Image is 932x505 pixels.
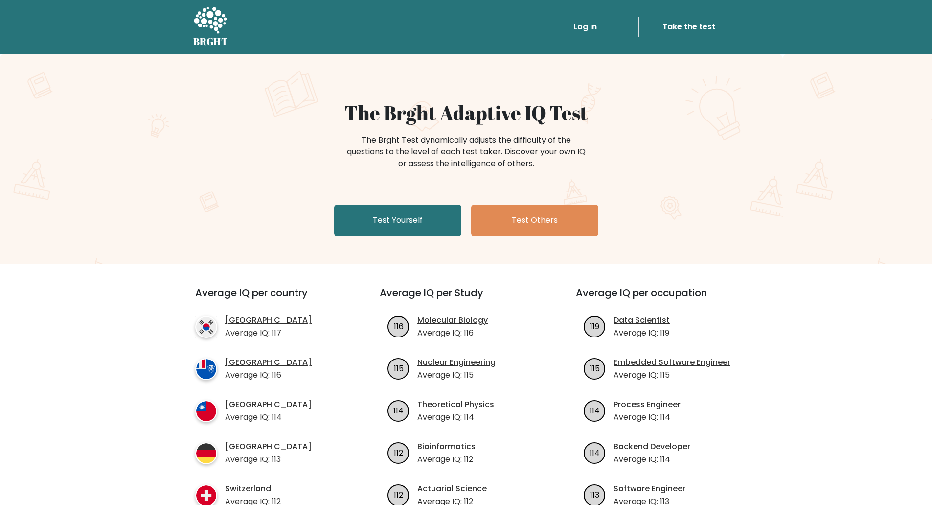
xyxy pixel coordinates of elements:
[393,405,404,416] text: 114
[394,447,403,458] text: 112
[614,314,670,326] a: Data Scientist
[225,483,281,495] a: Switzerland
[614,441,690,453] a: Backend Developer
[614,369,730,381] p: Average IQ: 115
[417,411,494,423] p: Average IQ: 114
[614,399,681,410] a: Process Engineer
[334,205,461,236] a: Test Yourself
[417,399,494,410] a: Theoretical Physics
[576,287,749,311] h3: Average IQ per occupation
[417,483,487,495] a: Actuarial Science
[225,454,312,465] p: Average IQ: 113
[614,483,685,495] a: Software Engineer
[225,399,312,410] a: [GEOGRAPHIC_DATA]
[590,362,600,374] text: 115
[471,205,598,236] a: Test Others
[590,320,599,332] text: 119
[225,369,312,381] p: Average IQ: 116
[590,489,599,500] text: 113
[638,17,739,37] a: Take the test
[417,441,476,453] a: Bioinformatics
[614,454,690,465] p: Average IQ: 114
[195,287,344,311] h3: Average IQ per country
[394,489,403,500] text: 112
[590,447,600,458] text: 114
[225,411,312,423] p: Average IQ: 114
[569,17,601,37] a: Log in
[614,327,670,339] p: Average IQ: 119
[417,314,488,326] a: Molecular Biology
[195,442,217,464] img: country
[195,358,217,380] img: country
[394,320,404,332] text: 116
[417,327,488,339] p: Average IQ: 116
[195,316,217,338] img: country
[225,314,312,326] a: [GEOGRAPHIC_DATA]
[614,357,730,368] a: Embedded Software Engineer
[195,400,217,422] img: country
[225,357,312,368] a: [GEOGRAPHIC_DATA]
[394,362,404,374] text: 115
[417,369,496,381] p: Average IQ: 115
[193,36,228,48] h5: BRGHT
[227,101,705,124] h1: The Brght Adaptive IQ Test
[380,287,552,311] h3: Average IQ per Study
[590,405,600,416] text: 114
[225,441,312,453] a: [GEOGRAPHIC_DATA]
[193,4,228,50] a: BRGHT
[417,357,496,368] a: Nuclear Engineering
[225,327,312,339] p: Average IQ: 117
[614,411,681,423] p: Average IQ: 114
[417,454,476,465] p: Average IQ: 112
[344,134,589,169] div: The Brght Test dynamically adjusts the difficulty of the questions to the level of each test take...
